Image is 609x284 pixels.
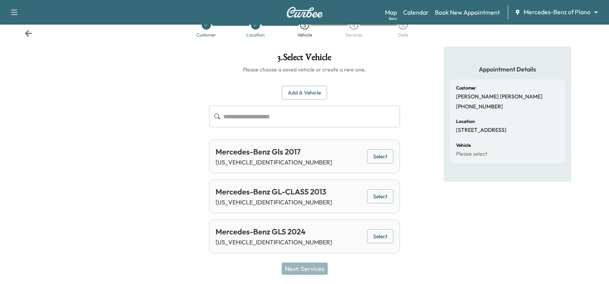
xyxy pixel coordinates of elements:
[286,7,323,18] img: Curbee Logo
[216,186,332,198] div: Mercedes-Benz GL-CLASS 2013
[456,103,503,110] p: [PHONE_NUMBER]
[246,33,265,37] div: Location
[398,33,408,37] div: Date
[216,226,332,237] div: Mercedes-Benz GLS 2024
[216,198,332,207] p: [US_VEHICLE_IDENTIFICATION_NUMBER]
[456,93,543,100] p: [PERSON_NAME] [PERSON_NAME]
[456,143,471,148] h6: Vehicle
[456,86,476,90] h6: Customer
[216,237,332,247] p: [US_VEHICLE_IDENTIFICATION_NUMBER]
[345,33,362,37] div: Services
[282,86,327,100] button: Add a Vehicle
[367,229,393,244] button: Select
[385,8,397,17] a: MapBeta
[367,189,393,204] button: Select
[456,119,475,124] h6: Location
[389,16,397,22] div: Beta
[524,8,591,17] span: Mercedes-Benz of Plano
[297,33,312,37] div: Vehicle
[216,158,332,167] p: [US_VEHICLE_IDENTIFICATION_NUMBER]
[367,149,393,164] button: Select
[209,53,400,66] h1: 3 . Select Vehicle
[349,20,358,30] div: 4
[196,33,216,37] div: Customer
[456,127,506,134] p: [STREET_ADDRESS]
[398,20,408,30] div: 5
[450,65,565,73] h5: Appointment Details
[403,8,429,17] a: Calendar
[435,8,500,17] a: Book New Appointment
[25,30,32,37] div: Back
[300,20,309,30] div: 3
[209,66,400,73] h6: Please choose a saved vehicle or create a new one.
[216,146,332,158] div: Mercedes-Benz Gls 2017
[456,151,487,158] p: Please select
